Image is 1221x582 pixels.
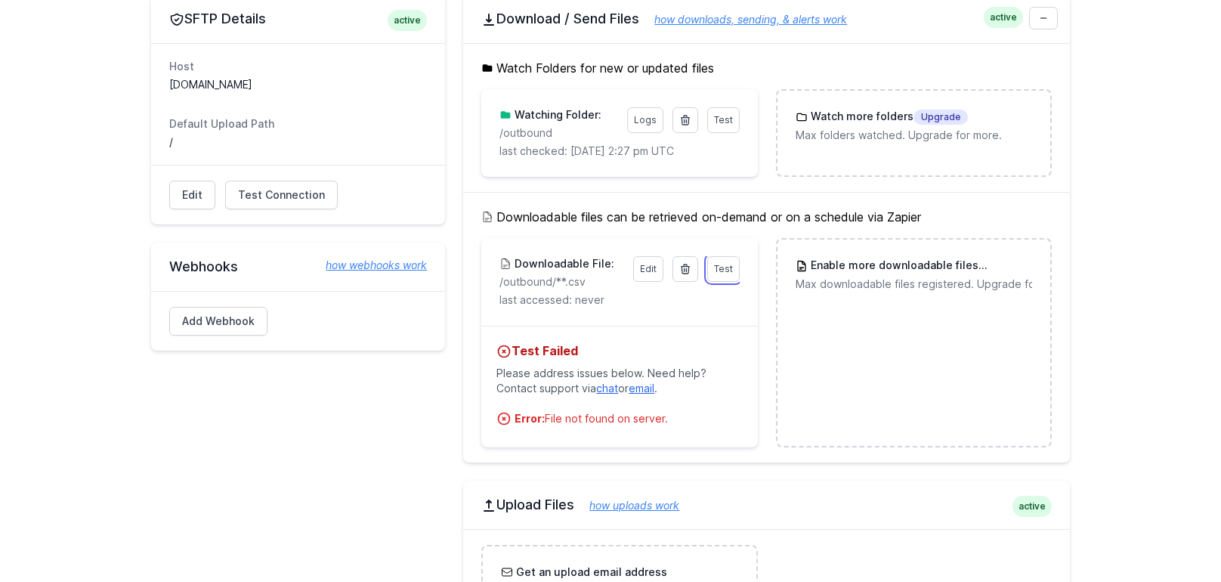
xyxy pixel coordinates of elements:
span: Test [714,263,733,274]
h3: Watching Folder: [512,107,601,122]
p: last accessed: never [499,293,739,308]
h2: Download / Send Files [481,10,1052,28]
a: Test [707,256,740,282]
a: Logs [627,107,663,133]
p: /outbound [499,125,617,141]
a: chat [596,382,618,395]
span: Test Connection [238,187,325,203]
span: Upgrade [913,110,968,125]
iframe: Drift Widget Chat Controller [1145,506,1203,564]
p: Max downloadable files registered. Upgrade for more. [796,277,1032,292]
h3: Downloadable File: [512,256,614,271]
strong: Error: [515,412,545,425]
h3: Watch more folders [808,109,968,125]
a: Edit [633,256,663,282]
a: how uploads work [574,499,679,512]
dt: Host [169,59,427,74]
p: /outbound/**.csv [499,274,623,289]
span: active [984,7,1023,28]
h2: Webhooks [169,258,427,276]
h5: Downloadable files can be retrieved on-demand or on a schedule via Zapier [481,208,1052,226]
h3: Enable more downloadable files [808,258,1032,274]
span: Upgrade [978,258,1033,274]
span: Test [714,114,733,125]
dd: / [169,135,427,150]
h5: Watch Folders for new or updated files [481,59,1052,77]
p: Please address issues below. Need help? Contact support via or . [496,360,742,402]
a: Add Webhook [169,307,267,336]
h3: Get an upload email address [513,565,667,580]
span: active [388,10,427,31]
p: Max folders watched. Upgrade for more. [796,128,1032,143]
a: email [629,382,654,395]
h2: Upload Files [481,496,1052,514]
a: Edit [169,181,215,209]
p: last checked: [DATE] 2:27 pm UTC [499,144,739,159]
dd: [DOMAIN_NAME] [169,77,427,92]
h2: SFTP Details [169,10,427,28]
a: Watch more foldersUpgrade Max folders watched. Upgrade for more. [777,91,1050,161]
a: how downloads, sending, & alerts work [639,13,847,26]
a: Enable more downloadable filesUpgrade Max downloadable files registered. Upgrade for more. [777,240,1050,310]
dt: Default Upload Path [169,116,427,132]
span: active [1012,496,1052,517]
div: File not found on server. [515,411,742,426]
a: how webhooks work [311,258,427,273]
h4: Test Failed [496,342,742,360]
a: Test [707,107,740,133]
a: Test Connection [225,181,338,209]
